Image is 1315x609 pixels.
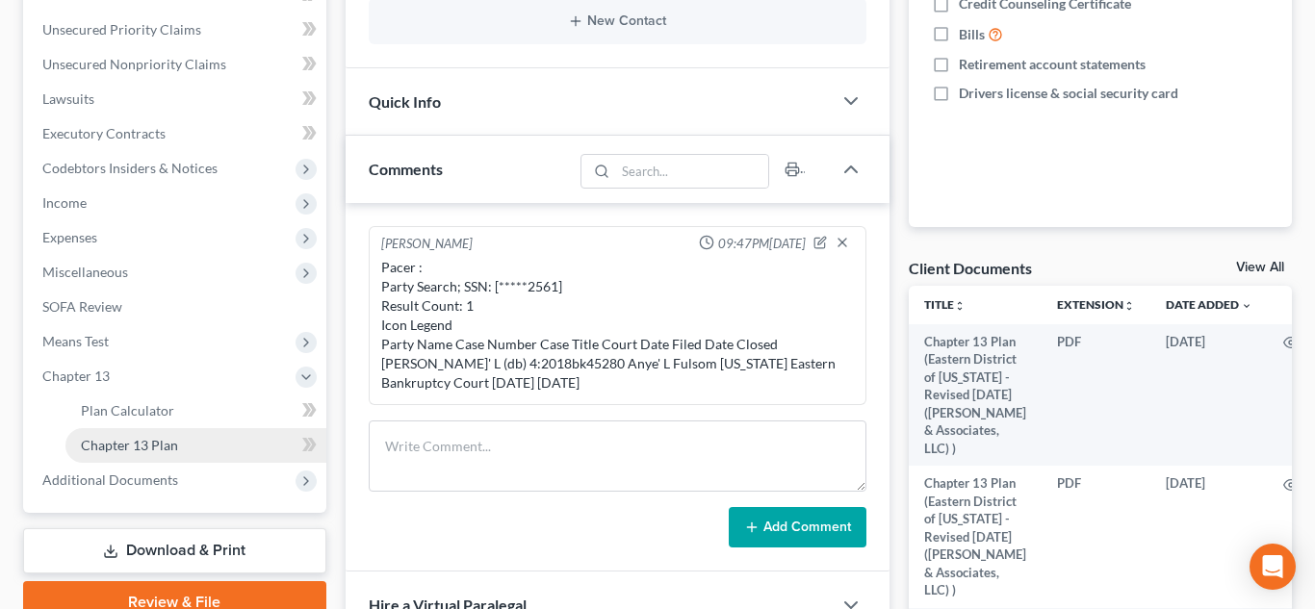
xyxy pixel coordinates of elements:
span: Unsecured Nonpriority Claims [42,56,226,72]
input: Search... [615,155,768,188]
a: View All [1236,261,1284,274]
i: unfold_more [954,300,966,312]
span: Plan Calculator [81,402,174,419]
a: Date Added expand_more [1166,297,1252,312]
span: Bills [959,25,985,44]
span: Quick Info [369,92,441,111]
td: PDF [1042,466,1150,607]
div: Pacer : Party Search; SSN: [*****2561] Result Count: 1 Icon Legend Party Name Case Number Case Ti... [381,258,854,393]
span: Income [42,194,87,211]
span: Comments [369,160,443,178]
div: [PERSON_NAME] [381,235,473,254]
span: Chapter 13 [42,368,110,384]
span: Additional Documents [42,471,178,488]
span: Miscellaneous [42,264,128,280]
a: Lawsuits [27,82,326,116]
i: expand_more [1241,300,1252,312]
span: Codebtors Insiders & Notices [42,160,218,176]
span: Chapter 13 Plan [81,437,178,453]
td: [DATE] [1150,324,1268,466]
span: Expenses [42,229,97,245]
button: New Contact [384,13,851,29]
span: SOFA Review [42,298,122,315]
a: SOFA Review [27,290,326,324]
td: Chapter 13 Plan (Eastern District of [US_STATE] - Revised [DATE] ([PERSON_NAME] & Associates, LLC) ) [909,324,1042,466]
a: Download & Print [23,528,326,573]
a: Chapter 13 Plan [65,428,326,463]
a: Titleunfold_more [924,297,966,312]
button: Add Comment [729,507,866,547]
div: Client Documents [909,258,1032,278]
td: [DATE] [1150,466,1268,607]
span: Unsecured Priority Claims [42,21,201,38]
span: Lawsuits [42,90,94,107]
a: Plan Calculator [65,393,326,428]
span: Retirement account statements [959,55,1146,74]
span: Drivers license & social security card [959,84,1178,103]
div: Open Intercom Messenger [1250,544,1296,590]
td: Chapter 13 Plan (Eastern District of [US_STATE] - Revised [DATE] ([PERSON_NAME] & Associates, LLC) ) [909,466,1042,607]
a: Unsecured Priority Claims [27,13,326,47]
span: 09:47PM[DATE] [718,235,806,253]
i: unfold_more [1123,300,1135,312]
span: Means Test [42,333,109,349]
span: Executory Contracts [42,125,166,141]
a: Executory Contracts [27,116,326,151]
td: PDF [1042,324,1150,466]
a: Unsecured Nonpriority Claims [27,47,326,82]
a: Extensionunfold_more [1057,297,1135,312]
